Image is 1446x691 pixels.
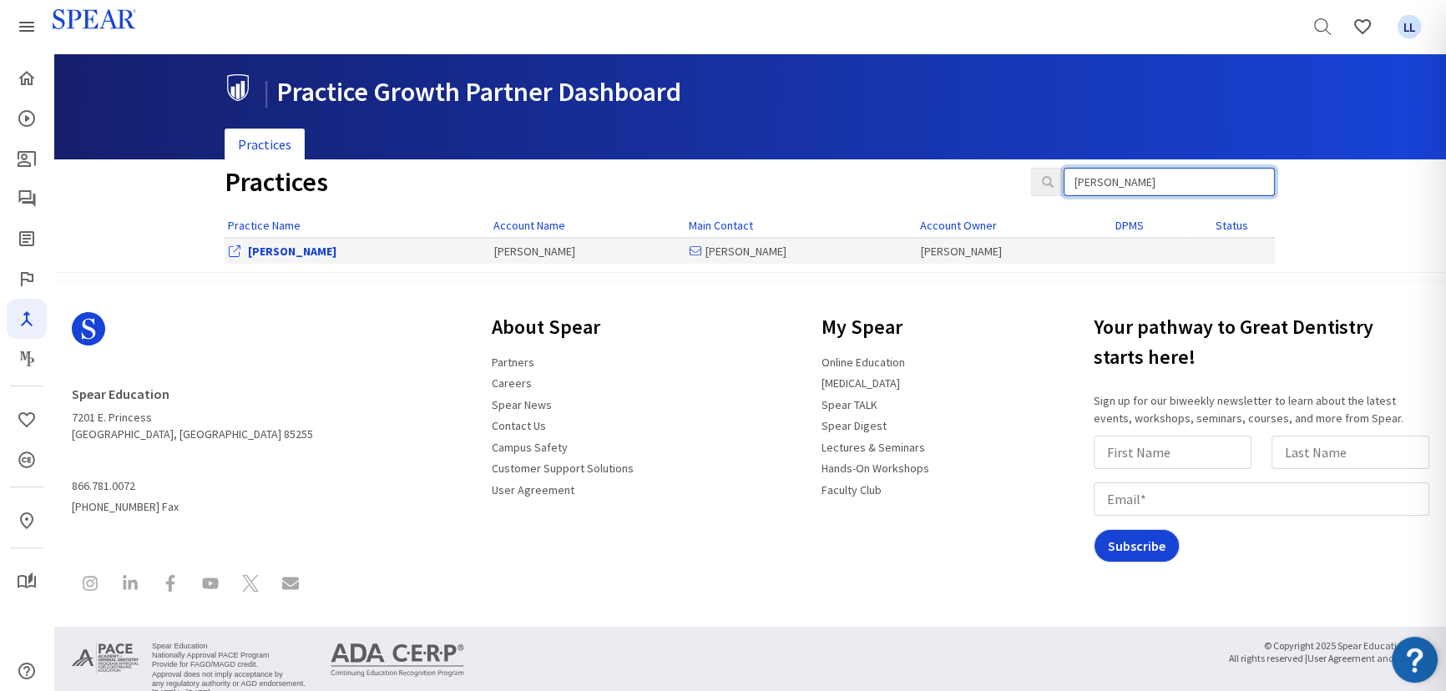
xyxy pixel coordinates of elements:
a: Practice Name [228,218,301,233]
a: In-Person & Virtual [7,501,47,541]
span: [PHONE_NUMBER] Fax [72,472,313,515]
input: Search Practices [1064,168,1275,196]
a: Spear TALK [811,391,887,419]
a: Patient Education [7,139,47,179]
a: Account Owner [919,218,996,233]
a: Careers [482,369,542,397]
input: First Name [1094,436,1251,469]
span: LL [1398,15,1422,39]
a: Faculty Club [811,476,892,504]
a: Spear Products [7,7,47,47]
h1: Practices [225,168,1006,197]
a: Main Contact [689,218,753,233]
a: Spear Digest [811,411,897,440]
a: Spear Logo [72,305,313,366]
a: Spear Education on Facebook [152,565,189,606]
a: Courses [7,98,47,139]
div: [PERSON_NAME] [690,243,912,260]
li: Spear Education [152,642,306,651]
img: Approved PACE Program Provider [72,640,139,675]
img: ADA CERP Continuing Education Recognition Program [331,643,464,677]
input: Last Name [1272,436,1429,469]
a: Practices [225,129,305,161]
a: Status [1216,218,1248,233]
a: Favorites [7,400,47,440]
input: Subscribe [1094,529,1180,562]
li: any regulatory authority or AGD endorsement. [152,679,306,688]
a: Spear Talk [7,179,47,219]
a: Search [1302,7,1342,47]
span: | [263,75,270,108]
a: Hands-On Workshops [811,454,939,482]
a: Account Name [493,218,565,233]
div: [PERSON_NAME] [920,243,1108,260]
img: Resource Center badge [1392,637,1438,683]
a: Contact Spear Education [272,565,309,606]
a: Masters Program [7,339,47,379]
a: Spear Education on YouTube [192,565,229,606]
a: DPMS [1115,218,1144,233]
address: 7201 E. Princess [GEOGRAPHIC_DATA], [GEOGRAPHIC_DATA] 85255 [72,379,313,442]
li: Approval does not imply acceptance by [152,670,306,679]
small: © Copyright 2025 Spear Education, LLC All rights reserved | [1229,640,1428,665]
button: Open Resource Center [1392,637,1438,683]
p: Sign up for our biweekly newsletter to learn about the latest events, workshops, seminars, course... [1094,392,1436,427]
li: Nationally Approval PACE Program [152,651,306,660]
h3: About Spear [482,305,644,349]
h1: Practice Growth Partner Dashboard [225,74,1262,107]
a: Online Education [811,348,915,376]
a: [MEDICAL_DATA] [811,369,910,397]
a: Spear Education on X [232,565,269,606]
a: Help [7,651,47,691]
a: Spear News [482,391,562,419]
a: Faculty Club Elite [7,259,47,299]
a: Spear Education [72,379,179,409]
a: Spear Education on LinkedIn [112,565,149,606]
a: My Study Club [7,562,47,602]
a: Lectures & Seminars [811,433,935,462]
a: Customer Support Solutions [482,454,644,482]
h3: My Spear [811,305,939,349]
a: Spear Education on Instagram [72,565,109,606]
a: Partners [482,348,544,376]
svg: Spear Logo [72,312,105,345]
a: View Office Dashboard [248,244,336,259]
h3: Your pathway to Great Dentistry starts here! [1094,305,1436,379]
a: CE Credits [7,440,47,480]
a: Campus Safety [482,433,578,462]
a: Favorites [1389,7,1429,47]
a: Contact Us [482,411,556,440]
a: User Agreement [482,476,584,504]
a: Home [7,58,47,98]
a: Favorites [1342,7,1383,47]
input: Email* [1094,482,1429,516]
a: Navigator Pro [7,299,47,339]
div: [PERSON_NAME] [494,243,682,260]
a: Spear Digest [7,219,47,259]
a: 866.781.0072 [72,472,145,501]
li: Provide for FAGD/MAGD credit. [152,660,306,669]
